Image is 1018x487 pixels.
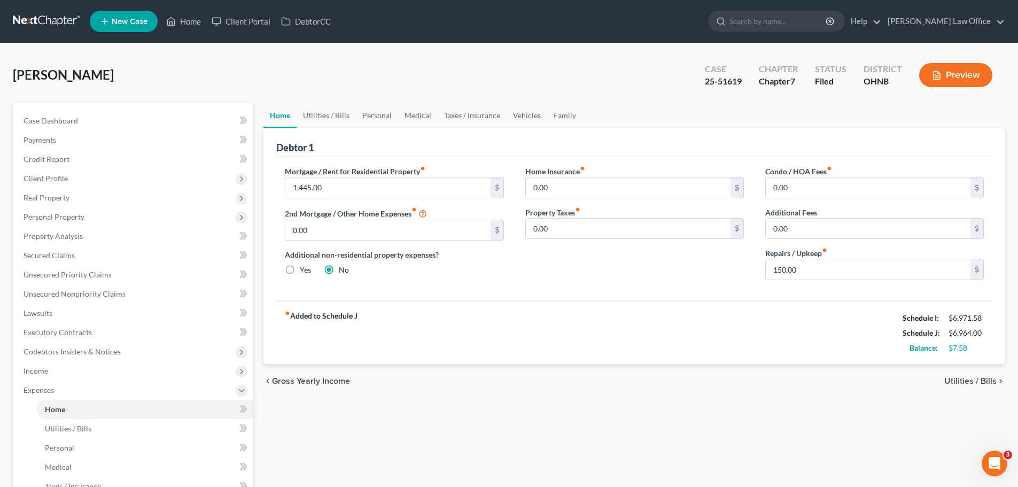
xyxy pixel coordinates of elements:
div: $ [491,177,503,198]
span: Unsecured Nonpriority Claims [24,289,126,298]
label: Repairs / Upkeep [765,248,827,259]
input: -- [526,177,731,198]
span: Executory Contracts [24,328,92,337]
strong: Balance: [910,343,938,352]
button: Utilities / Bills chevron_right [944,377,1005,385]
a: Home [36,400,253,419]
i: fiber_manual_record [822,248,827,253]
span: Codebtors Insiders & Notices [24,347,121,356]
a: Home [263,103,297,128]
span: Credit Report [24,154,69,164]
span: 7 [790,76,795,86]
input: -- [766,259,970,280]
label: Yes [300,265,311,275]
label: Property Taxes [525,207,580,218]
label: Additional non-residential property expenses? [285,249,503,260]
span: Payments [24,135,56,144]
a: Lawsuits [15,304,253,323]
div: $ [731,177,743,198]
a: Medical [36,458,253,477]
a: Unsecured Priority Claims [15,265,253,284]
strong: Schedule J: [903,328,940,337]
div: Case [705,63,742,75]
span: Unsecured Priority Claims [24,270,112,279]
div: Chapter [759,75,798,88]
div: $6,971.58 [949,313,984,323]
span: Expenses [24,385,54,395]
span: Home [45,405,65,414]
div: $ [970,177,983,198]
span: Personal Property [24,212,84,221]
label: Home Insurance [525,166,585,177]
a: Family [547,103,582,128]
i: fiber_manual_record [575,207,580,212]
div: Debtor 1 [276,141,314,154]
span: Personal [45,443,74,452]
label: Condo / HOA Fees [765,166,832,177]
span: Property Analysis [24,231,83,241]
a: Medical [398,103,438,128]
i: fiber_manual_record [285,311,290,316]
div: District [864,63,902,75]
span: Client Profile [24,174,68,183]
div: Chapter [759,63,798,75]
a: [PERSON_NAME] Law Office [882,12,1005,31]
strong: Added to Schedule J [285,311,358,355]
i: chevron_left [263,377,272,385]
span: Medical [45,462,72,471]
strong: Schedule I: [903,313,939,322]
input: -- [285,220,490,241]
span: [PERSON_NAME] [13,67,114,82]
button: chevron_left Gross Yearly Income [263,377,350,385]
a: DebtorCC [276,12,336,31]
input: -- [766,219,970,239]
div: Status [815,63,846,75]
span: Case Dashboard [24,116,78,125]
div: Filed [815,75,846,88]
label: No [339,265,349,275]
a: Taxes / Insurance [438,103,507,128]
a: Personal [36,438,253,458]
a: Client Portal [206,12,276,31]
span: Income [24,366,48,375]
button: Preview [919,63,992,87]
iframe: Intercom live chat [982,451,1007,476]
span: Real Property [24,193,69,202]
a: Home [161,12,206,31]
span: Gross Yearly Income [272,377,350,385]
i: chevron_right [997,377,1005,385]
a: Help [845,12,881,31]
label: Mortgage / Rent for Residential Property [285,166,425,177]
span: Lawsuits [24,308,52,318]
a: Case Dashboard [15,111,253,130]
i: fiber_manual_record [827,166,832,171]
div: OHNB [864,75,902,88]
a: Utilities / Bills [297,103,356,128]
a: Vehicles [507,103,547,128]
div: $6,964.00 [949,328,984,338]
span: Utilities / Bills [45,424,91,433]
div: $ [970,219,983,239]
input: -- [526,219,731,239]
i: fiber_manual_record [420,166,425,171]
label: 2nd Mortgage / Other Home Expenses [285,207,427,220]
a: Unsecured Nonpriority Claims [15,284,253,304]
span: 3 [1004,451,1012,459]
div: $7.58 [949,343,984,353]
span: Utilities / Bills [944,377,997,385]
input: -- [766,177,970,198]
div: $ [491,220,503,241]
label: Additional Fees [765,207,817,218]
span: Secured Claims [24,251,75,260]
div: $ [731,219,743,239]
a: Credit Report [15,150,253,169]
div: 25-51619 [705,75,742,88]
span: New Case [112,18,147,26]
a: Secured Claims [15,246,253,265]
div: $ [970,259,983,280]
input: Search by name... [729,11,827,31]
a: Executory Contracts [15,323,253,342]
a: Property Analysis [15,227,253,246]
i: fiber_manual_record [580,166,585,171]
a: Personal [356,103,398,128]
